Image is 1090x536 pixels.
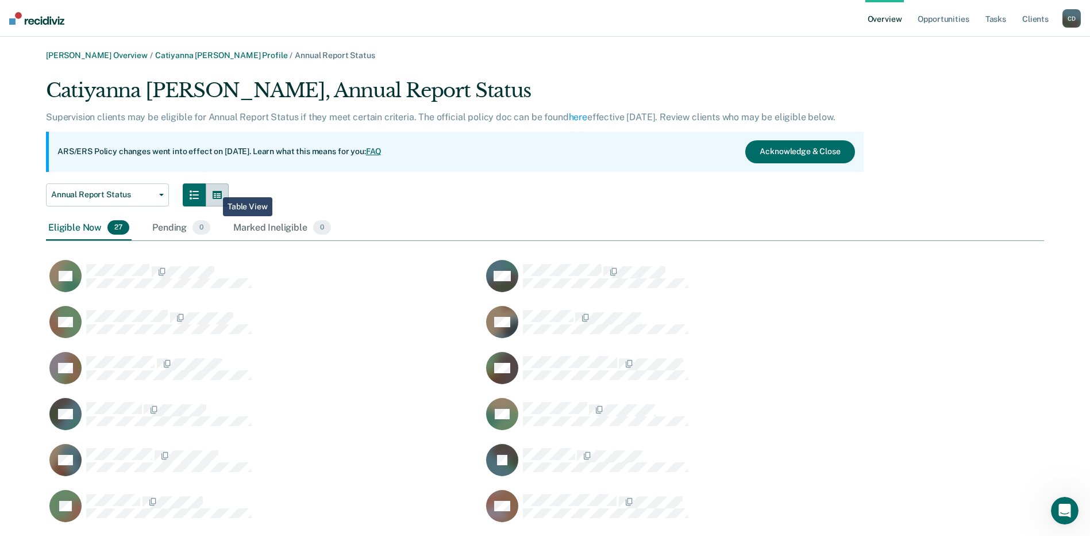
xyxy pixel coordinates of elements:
[51,190,155,200] span: Annual Report Status
[483,489,919,535] div: CaseloadOpportunityCell-05204971
[57,146,382,158] p: ARS/ERS Policy changes went into effect on [DATE]. Learn what this means for you:
[107,220,129,235] span: 27
[148,51,155,60] span: /
[46,397,483,443] div: CaseloadOpportunityCell-04114435
[46,259,483,305] div: CaseloadOpportunityCell-01702276
[46,112,835,122] p: Supervision clients may be eligible for Annual Report Status if they meet certain criteria. The o...
[9,12,64,25] img: Recidiviz
[483,305,919,351] div: CaseloadOpportunityCell-02269339
[192,220,210,235] span: 0
[150,216,213,241] div: Pending0
[287,51,295,60] span: /
[366,147,382,156] a: FAQ
[569,112,587,122] a: here
[46,216,132,241] div: Eligible Now27
[313,220,331,235] span: 0
[231,216,333,241] div: Marked Ineligible0
[295,51,375,60] span: Annual Report Status
[155,51,288,60] a: Catiyanna [PERSON_NAME] Profile
[46,351,483,397] div: CaseloadOpportunityCell-02767665
[483,397,919,443] div: CaseloadOpportunityCell-04268549
[483,351,919,397] div: CaseloadOpportunityCell-04098910
[46,489,483,535] div: CaseloadOpportunityCell-05131198
[46,183,169,206] button: Annual Report Status
[46,443,483,489] div: CaseloadOpportunityCell-04567991
[483,443,919,489] div: CaseloadOpportunityCell-04608743
[1062,9,1081,28] button: CD
[745,140,854,163] button: Acknowledge & Close
[46,51,148,60] a: [PERSON_NAME] Overview
[46,305,483,351] div: CaseloadOpportunityCell-02219234
[483,259,919,305] div: CaseloadOpportunityCell-02142815
[1051,497,1079,524] iframe: Intercom live chat
[46,79,864,112] div: Catiyanna [PERSON_NAME], Annual Report Status
[1062,9,1081,28] div: C D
